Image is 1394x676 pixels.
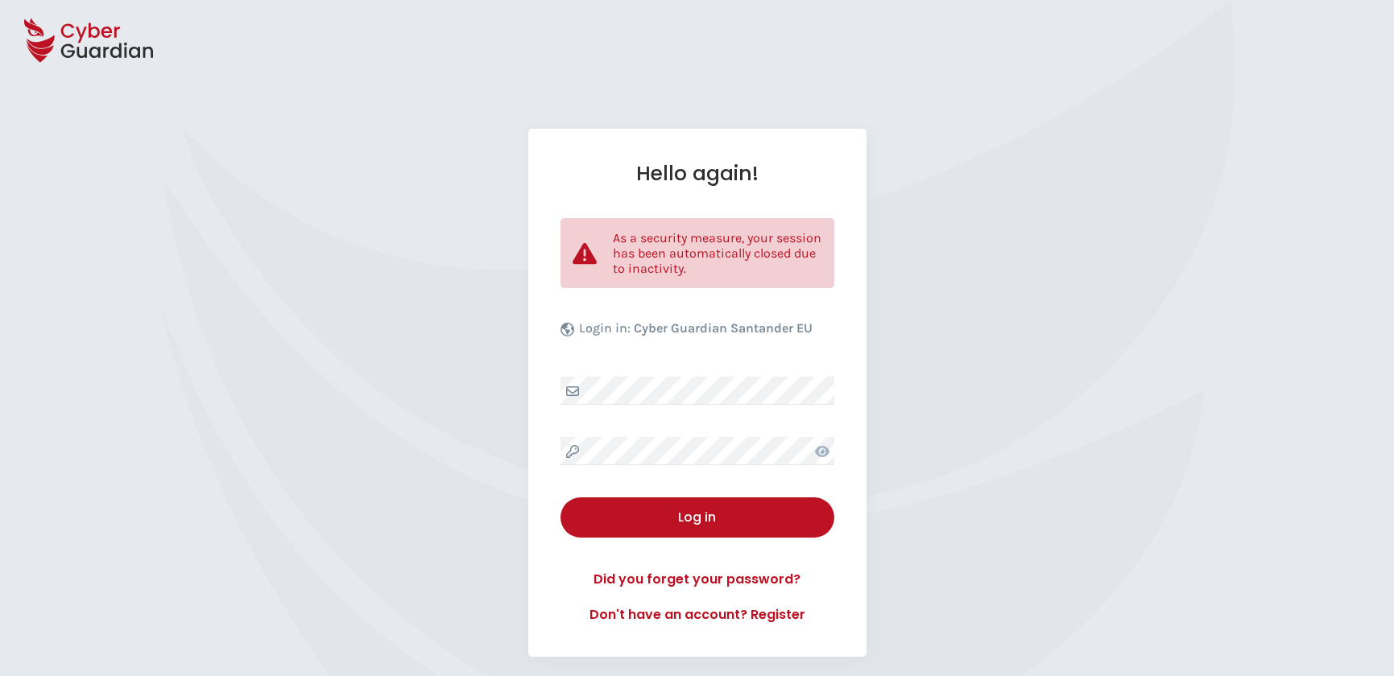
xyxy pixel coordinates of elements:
[560,497,834,538] button: Log in
[560,570,834,589] a: Did you forget your password?
[560,605,834,624] a: Don't have an account? Register
[613,230,822,276] p: As a security measure, your session has been automatically closed due to inactivity.
[634,320,813,336] b: Cyber Guardian Santander EU
[560,161,834,186] h1: Hello again!
[573,508,822,527] div: Log in
[579,320,813,344] p: Login in:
